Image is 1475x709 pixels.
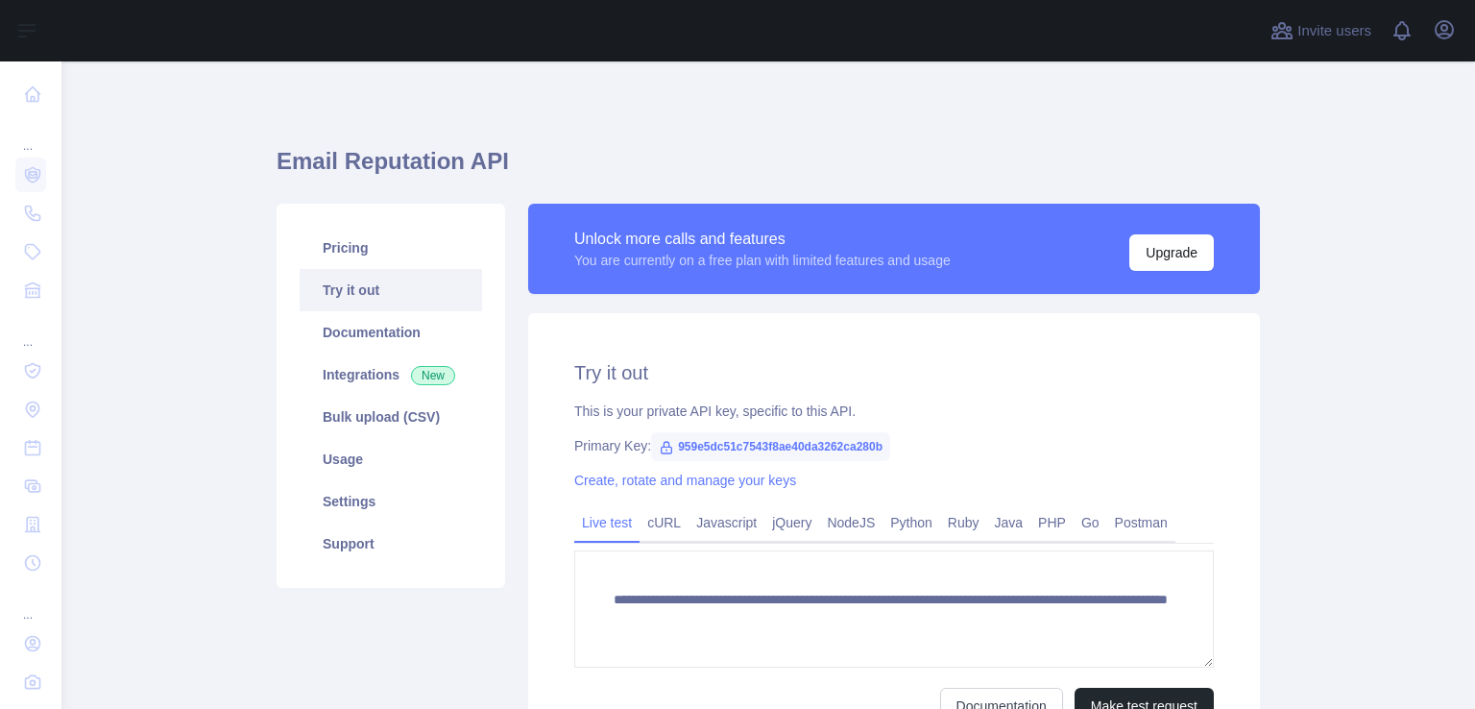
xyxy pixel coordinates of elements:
[300,354,482,396] a: Integrations New
[15,311,46,350] div: ...
[940,507,987,538] a: Ruby
[15,584,46,623] div: ...
[300,227,482,269] a: Pricing
[15,115,46,154] div: ...
[1267,15,1375,46] button: Invite users
[300,311,482,354] a: Documentation
[300,438,482,480] a: Usage
[1297,20,1371,42] span: Invite users
[300,269,482,311] a: Try it out
[300,480,482,523] a: Settings
[640,507,689,538] a: cURL
[1030,507,1074,538] a: PHP
[300,396,482,438] a: Bulk upload (CSV)
[1129,234,1214,271] button: Upgrade
[300,523,482,565] a: Support
[651,432,890,461] span: 959e5dc51c7543f8ae40da3262ca280b
[819,507,883,538] a: NodeJS
[574,473,796,488] a: Create, rotate and manage your keys
[574,228,951,251] div: Unlock more calls and features
[574,507,640,538] a: Live test
[574,402,1214,421] div: This is your private API key, specific to this API.
[574,359,1214,386] h2: Try it out
[883,507,940,538] a: Python
[574,251,951,270] div: You are currently on a free plan with limited features and usage
[277,146,1260,192] h1: Email Reputation API
[1074,507,1107,538] a: Go
[987,507,1031,538] a: Java
[411,366,455,385] span: New
[689,507,764,538] a: Javascript
[1107,507,1175,538] a: Postman
[574,436,1214,455] div: Primary Key:
[764,507,819,538] a: jQuery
